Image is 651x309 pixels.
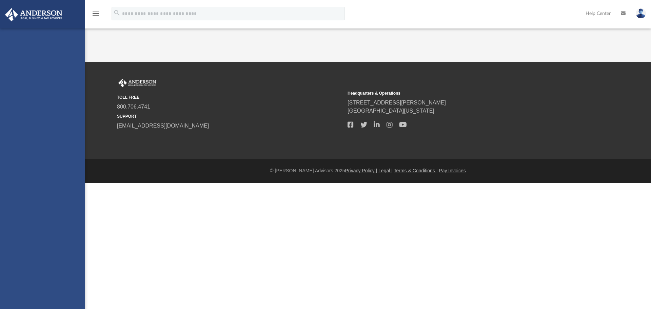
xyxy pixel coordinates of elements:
a: Privacy Policy | [345,168,377,173]
a: Terms & Conditions | [394,168,438,173]
i: search [113,9,121,17]
a: [EMAIL_ADDRESS][DOMAIN_NAME] [117,123,209,129]
a: Pay Invoices [439,168,466,173]
small: Headquarters & Operations [348,90,573,96]
small: SUPPORT [117,113,343,119]
i: menu [92,9,100,18]
a: Legal | [378,168,393,173]
a: menu [92,13,100,18]
a: 800.706.4741 [117,104,150,110]
img: User Pic [636,8,646,18]
small: TOLL FREE [117,94,343,100]
a: [GEOGRAPHIC_DATA][US_STATE] [348,108,434,114]
div: © [PERSON_NAME] Advisors 2025 [85,167,651,174]
img: Anderson Advisors Platinum Portal [117,79,158,88]
a: [STREET_ADDRESS][PERSON_NAME] [348,100,446,105]
img: Anderson Advisors Platinum Portal [3,8,64,21]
